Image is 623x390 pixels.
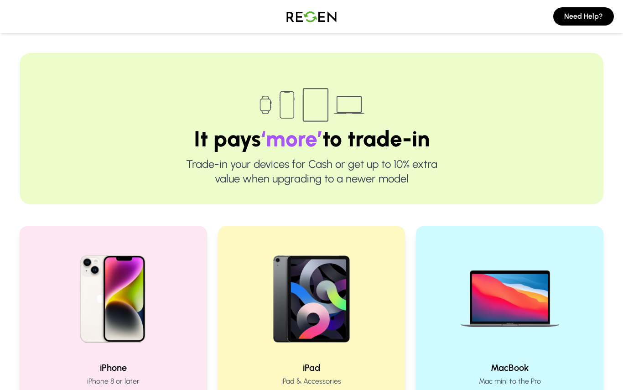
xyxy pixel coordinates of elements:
[49,157,574,186] p: Trade-in your devices for Cash or get up to 10% extra value when upgrading to a newer model
[229,361,395,374] h2: iPad
[261,125,322,152] span: ‘more’
[553,7,614,26] button: Need Help?
[427,376,592,387] p: Mac mini to the Pro
[31,376,196,387] p: iPhone 8 or later
[254,82,369,128] img: Trade-in devices
[55,237,171,354] img: iPhone
[452,237,568,354] img: MacBook
[229,376,395,387] p: iPad & Accessories
[280,4,343,29] img: Logo
[49,128,574,150] h1: It pays to trade-in
[427,361,592,374] h2: MacBook
[31,361,196,374] h2: iPhone
[253,237,370,354] img: iPad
